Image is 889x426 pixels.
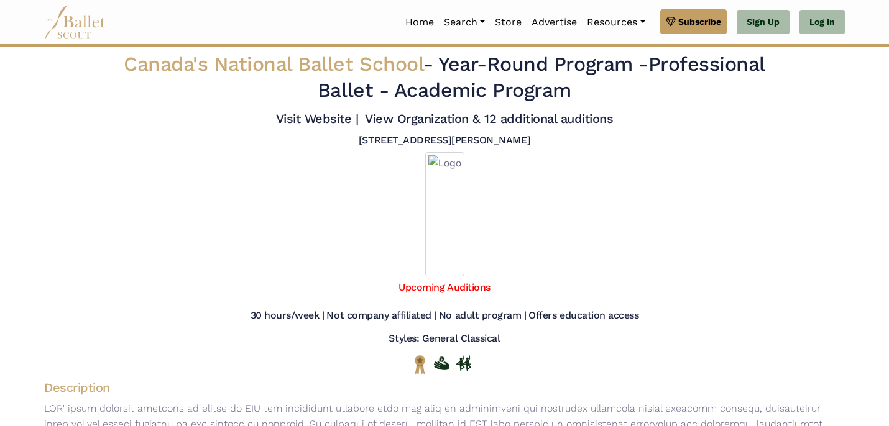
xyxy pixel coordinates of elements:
img: Offers Financial Aid [434,356,449,370]
h5: [STREET_ADDRESS][PERSON_NAME] [359,134,530,147]
img: In Person [456,355,471,371]
a: Search [439,9,490,35]
h5: Not company affiliated | [326,309,436,322]
h5: Offers education access [528,309,638,322]
img: National [412,355,428,374]
a: Advertise [527,9,582,35]
h5: 30 hours/week | [251,309,325,322]
h5: Styles: General Classical [389,332,500,345]
a: Subscribe [660,9,727,34]
a: View Organization & 12 additional auditions [365,111,613,126]
a: Home [400,9,439,35]
a: Sign Up [737,10,790,35]
a: Visit Website | [276,111,359,126]
span: Year-Round Program - [438,52,648,76]
img: gem.svg [666,15,676,29]
a: Store [490,9,527,35]
a: Resources [582,9,650,35]
span: Subscribe [678,15,721,29]
h2: - Professional Ballet - Academic Program [113,52,776,103]
img: Logo [425,152,464,276]
a: Log In [799,10,845,35]
span: Canada's National Ballet School [124,52,423,76]
h4: Description [34,379,855,396]
h5: No adult program | [439,309,526,322]
a: Upcoming Auditions [398,281,490,293]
